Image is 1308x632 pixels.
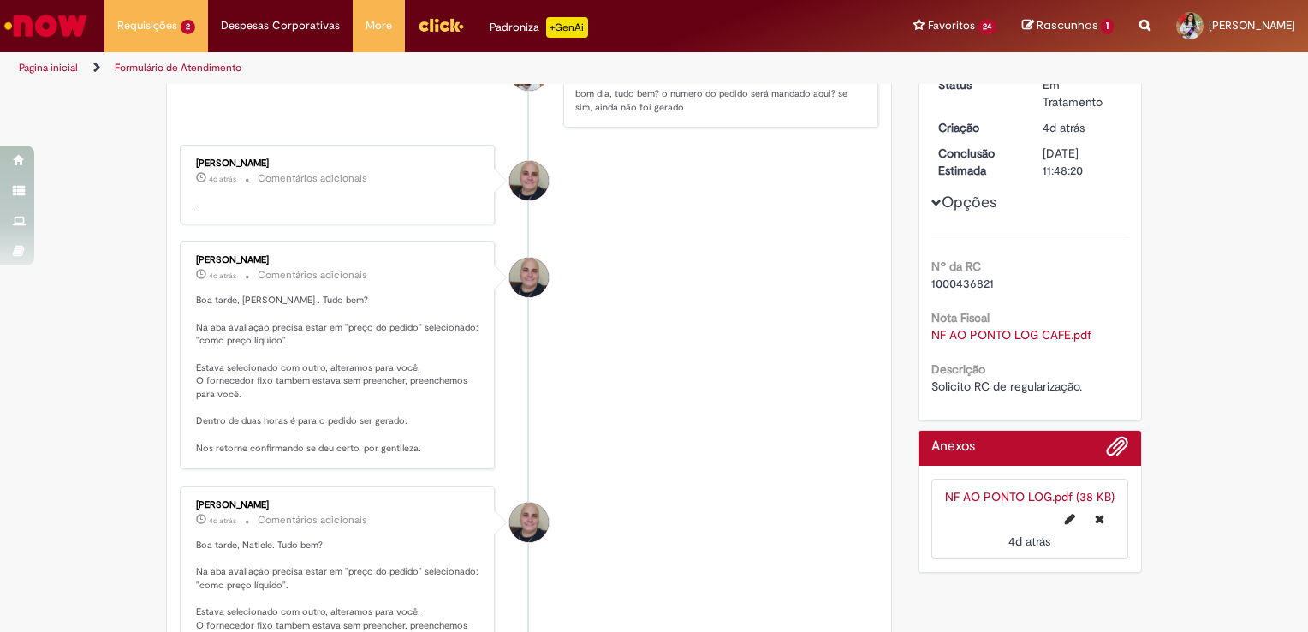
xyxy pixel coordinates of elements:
button: Excluir NF AO PONTO LOG.pdf [1085,505,1115,533]
p: bom dia, tudo bem? o numero do pedido será mandado aqui? se sim, ainda não foi gerado [575,87,860,114]
b: Descrição [931,361,985,377]
time: 26/09/2025 15:53:51 [209,271,236,281]
p: +GenAi [546,17,588,38]
div: 26/09/2025 09:43:03 [1043,119,1122,136]
span: 4d atrás [209,271,236,281]
span: 24 [978,20,997,34]
div: Leonardo Manoel De Souza [509,503,549,542]
span: 2 [181,20,195,34]
span: [PERSON_NAME] [1209,18,1295,33]
span: Despesas Corporativas [221,17,340,34]
div: Leonardo Manoel De Souza [509,161,549,200]
time: 26/09/2025 09:42:38 [1008,534,1050,549]
b: Nº da RC [931,259,981,274]
small: Comentários adicionais [258,513,367,528]
div: [PERSON_NAME] [196,500,481,510]
span: 1 [1101,19,1114,34]
small: Comentários adicionais [258,171,367,186]
span: Requisições [117,17,177,34]
a: Formulário de Atendimento [115,61,241,75]
dt: Criação [925,119,1031,136]
span: 4d atrás [209,174,236,184]
div: [PERSON_NAME] [196,255,481,265]
span: Rascunhos [1037,17,1098,33]
p: Boa tarde, [PERSON_NAME] . Tudo bem? Na aba avaliação precisa estar em "preço do pedido" selecion... [196,294,481,455]
div: Leonardo Manoel De Souza [509,258,549,297]
div: [PERSON_NAME] [196,158,481,169]
time: 26/09/2025 15:53:25 [209,516,236,526]
a: Página inicial [19,61,78,75]
img: ServiceNow [2,9,90,43]
button: Editar nome de arquivo NF AO PONTO LOG.pdf [1055,505,1085,533]
ul: Trilhas de página [13,52,859,84]
dt: Status [925,76,1031,93]
small: Comentários adicionais [258,268,367,283]
span: Solicito RC de regularização. [931,379,1082,394]
span: 4d atrás [1043,120,1085,135]
div: [DATE] 11:48:20 [1043,145,1122,179]
a: Download de NF AO PONTO LOG CAFE.pdf [931,327,1091,343]
span: 4d atrás [1008,534,1050,549]
div: Em Tratamento [1043,76,1122,110]
h2: Anexos [931,439,975,455]
time: 26/09/2025 15:55:11 [209,174,236,184]
span: More [366,17,392,34]
a: Rascunhos [1022,18,1114,34]
span: Favoritos [928,17,975,34]
p: . [196,197,481,211]
div: Padroniza [490,17,588,38]
span: 4d atrás [209,516,236,526]
button: Adicionar anexos [1106,435,1128,466]
b: Nota Fiscal [931,310,990,325]
img: click_logo_yellow_360x200.png [418,12,464,38]
time: 26/09/2025 09:43:03 [1043,120,1085,135]
a: NF AO PONTO LOG.pdf (38 KB) [945,489,1115,504]
span: 1000436821 [931,276,994,291]
dt: Conclusão Estimada [925,145,1031,179]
